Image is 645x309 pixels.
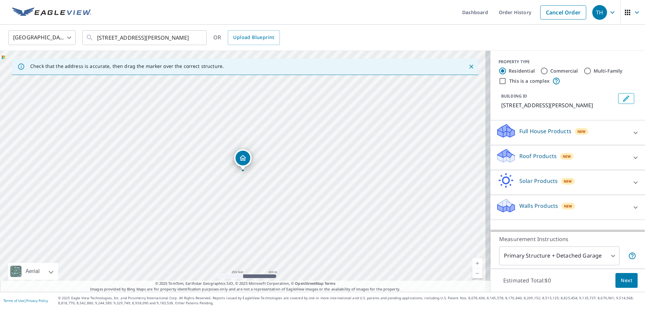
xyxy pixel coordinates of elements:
div: PROPERTY TYPE [499,59,637,65]
p: BUILDING ID [501,93,527,99]
button: Edit building 1 [618,93,634,104]
span: Your report will include the primary structure and a detached garage if one exists. [628,252,636,260]
p: | [3,299,48,303]
div: Dropped pin, building 1, Residential property, 324 Gibson St Mesquite, TX 75149 [234,149,252,170]
p: Full House Products [519,127,571,135]
span: Upload Blueprint [233,33,274,42]
p: Measurement Instructions [499,235,636,243]
label: Commercial [550,68,578,74]
button: Next [615,273,638,288]
span: New [577,129,586,134]
span: © 2025 TomTom, Earthstar Geographics SIO, © 2025 Microsoft Corporation, © [155,281,336,286]
label: This is a complex [509,78,550,84]
p: Walls Products [519,202,558,210]
a: Terms of Use [3,298,24,303]
p: Check that the address is accurate, then drag the marker over the correct structure. [30,63,224,69]
p: Solar Products [519,177,558,185]
label: Multi-Family [594,68,623,74]
div: Walls ProductsNew [496,198,640,217]
div: OR [213,30,280,45]
button: Close [467,62,476,71]
div: TH [592,5,607,20]
div: Aerial [8,263,58,280]
div: Aerial [24,263,42,280]
a: Current Level 17, Zoom Out [472,268,482,278]
div: Solar ProductsNew [496,173,640,192]
p: © 2025 Eagle View Technologies, Inc. and Pictometry International Corp. All Rights Reserved. Repo... [58,296,642,306]
label: Residential [509,68,535,74]
div: Primary Structure + Detached Garage [499,246,619,265]
span: New [564,203,572,209]
a: Terms [325,281,336,286]
span: New [564,179,572,184]
a: Privacy Policy [26,298,48,303]
a: Cancel Order [540,5,586,20]
input: Search by address or latitude-longitude [97,28,193,47]
p: [STREET_ADDRESS][PERSON_NAME] [501,101,615,109]
span: Next [621,276,632,285]
img: EV Logo [12,7,91,17]
span: New [563,154,571,159]
div: [GEOGRAPHIC_DATA] [8,28,76,47]
a: Current Level 17, Zoom In [472,258,482,268]
div: Roof ProductsNew [496,148,640,167]
div: Full House ProductsNew [496,123,640,142]
a: Upload Blueprint [228,30,279,45]
p: Roof Products [519,152,557,160]
p: Estimated Total: $0 [498,273,556,288]
a: OpenStreetMap [295,281,323,286]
